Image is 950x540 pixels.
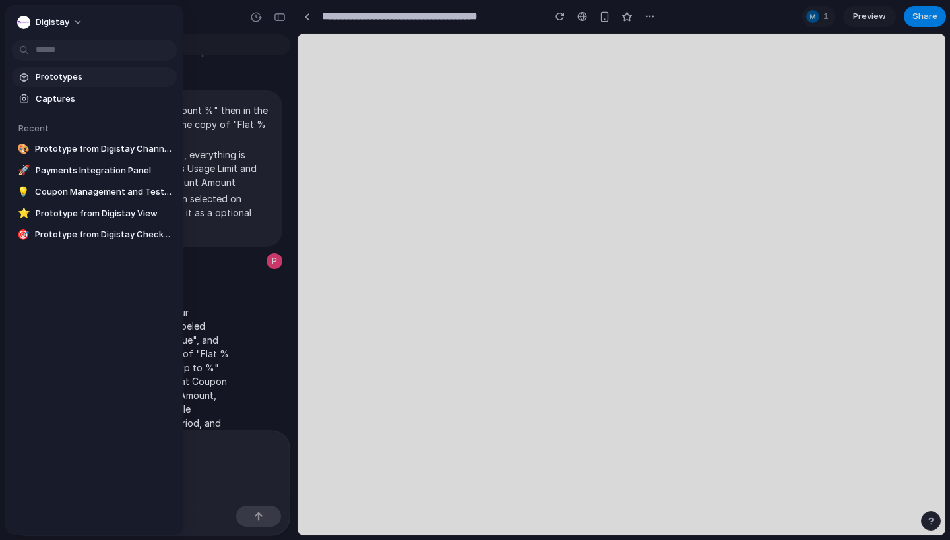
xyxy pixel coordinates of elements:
[12,139,177,159] a: 🎨Prototype from Digistay Channel Manager
[36,71,172,84] span: Prototypes
[12,182,177,202] a: 💡Coupon Management and Testing Interface
[36,92,172,105] span: Captures
[17,142,30,156] div: 🎨
[12,161,177,181] a: 🚀Payments Integration Panel
[17,185,30,198] div: 💡
[17,164,30,177] div: 🚀
[17,228,30,241] div: 🎯
[36,207,172,220] span: Prototype from Digistay View
[12,12,90,33] button: Digistay
[12,67,177,87] a: Prototypes
[36,16,69,29] span: Digistay
[35,185,172,198] span: Coupon Management and Testing Interface
[12,89,177,109] a: Captures
[35,228,172,241] span: Prototype from Digistay Check-ins v2
[12,225,177,245] a: 🎯Prototype from Digistay Check-ins v2
[12,204,177,224] a: ⭐Prototype from Digistay View
[17,207,30,220] div: ⭐
[36,164,172,177] span: Payments Integration Panel
[18,123,49,133] span: Recent
[35,142,172,156] span: Prototype from Digistay Channel Manager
